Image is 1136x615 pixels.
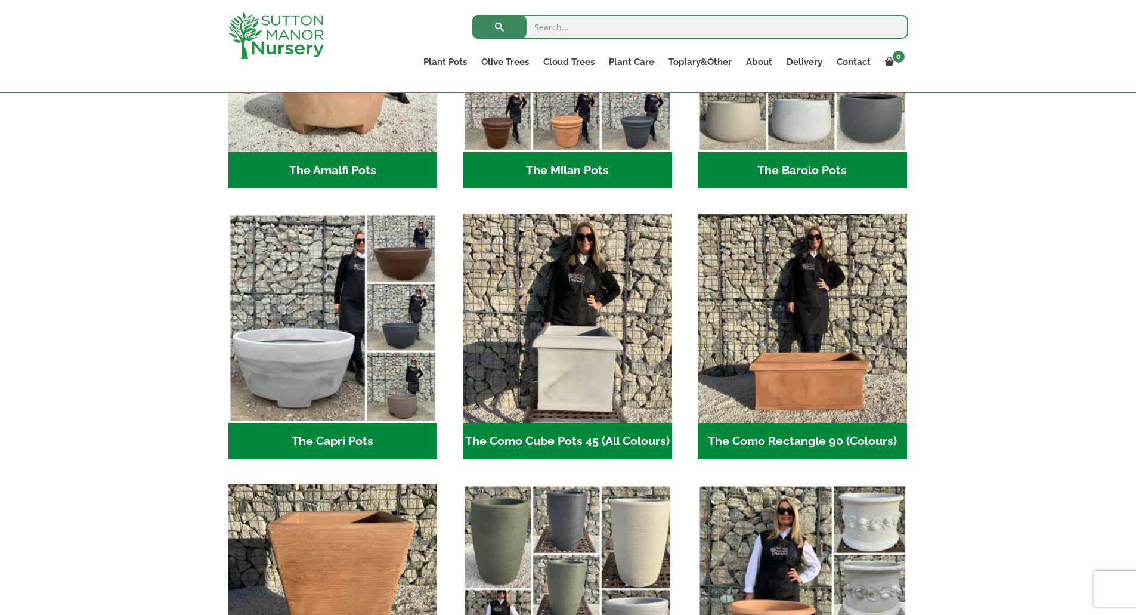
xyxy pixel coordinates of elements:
[829,54,878,70] a: Contact
[474,54,536,70] a: Olive Trees
[878,54,908,70] a: 0
[463,152,672,189] h2: The Milan Pots
[228,423,438,460] h2: The Capri Pots
[228,214,438,423] img: The Capri Pots
[698,214,907,459] a: Visit product category The Como Rectangle 90 (Colours)
[698,423,907,460] h2: The Como Rectangle 90 (Colours)
[893,51,905,63] span: 0
[739,54,779,70] a: About
[779,54,829,70] a: Delivery
[463,214,672,423] img: The Como Cube Pots 45 (All Colours)
[698,152,907,189] h2: The Barolo Pots
[463,214,672,459] a: Visit product category The Como Cube Pots 45 (All Colours)
[228,12,324,59] img: logo
[463,423,672,460] h2: The Como Cube Pots 45 (All Colours)
[416,54,474,70] a: Plant Pots
[472,15,908,39] input: Search...
[602,54,661,70] a: Plant Care
[661,54,739,70] a: Topiary&Other
[228,152,438,189] h2: The Amalfi Pots
[698,214,907,423] img: The Como Rectangle 90 (Colours)
[536,54,602,70] a: Cloud Trees
[228,214,438,459] a: Visit product category The Capri Pots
